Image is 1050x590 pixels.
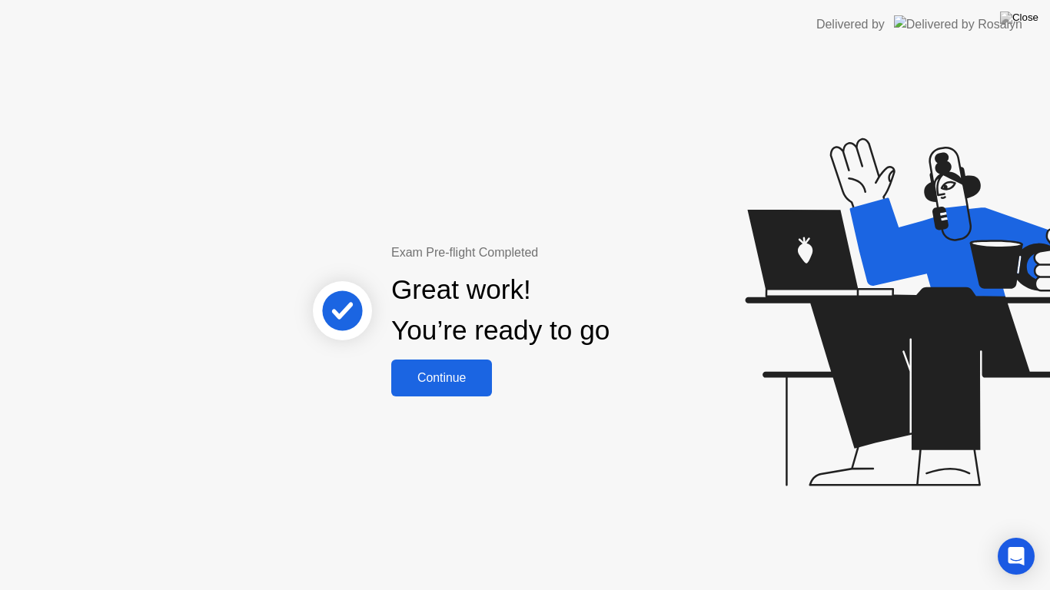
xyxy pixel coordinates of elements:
[391,270,610,351] div: Great work! You’re ready to go
[396,371,487,385] div: Continue
[1000,12,1038,24] img: Close
[894,15,1022,33] img: Delivered by Rosalyn
[998,538,1035,575] div: Open Intercom Messenger
[391,244,709,262] div: Exam Pre-flight Completed
[816,15,885,34] div: Delivered by
[391,360,492,396] button: Continue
